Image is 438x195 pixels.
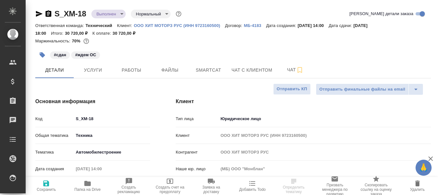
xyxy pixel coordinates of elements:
button: Скопировать ссылку [45,10,52,18]
p: Технический [86,23,117,28]
button: Отправить финальные файлы на email [316,84,409,95]
button: Папка на Drive [67,177,108,195]
div: Выполнен [91,10,126,18]
p: 30 720,00 ₽ [113,31,140,36]
input: Пустое поле [218,164,431,173]
span: 🙏 [418,161,429,174]
div: Выполнен [131,10,171,18]
p: #сдан [54,52,66,58]
button: 🙏 [416,160,432,176]
p: 30 720,00 ₽ [65,31,92,36]
p: #ждем ОС [75,52,96,58]
div: Автомобилестроение [73,147,150,158]
button: Отправить КП [273,84,311,95]
span: Заявка на доставку [194,185,228,194]
p: Ответственная команда: [35,23,86,28]
button: Нормальный [134,11,163,17]
button: Добавить Todo [232,177,273,195]
span: [PERSON_NAME] детали заказа [350,11,413,17]
span: Детали [39,66,70,74]
input: Пустое поле [218,131,431,140]
span: сдан [49,52,71,57]
input: Пустое поле [218,147,431,157]
button: Выполнен [95,11,118,17]
span: Создать рекламацию [112,185,146,194]
span: Определить тематику [277,185,311,194]
span: Отправить КП [277,85,307,93]
p: Маржинальность: [35,39,72,43]
p: Наше юр. лицо [176,166,218,172]
p: МБ-4183 [244,23,266,28]
p: [DATE] 14:00 [298,23,329,28]
span: Работы [116,66,147,74]
svg: Подписаться [296,66,304,74]
span: Сохранить [37,187,56,192]
button: Скопировать ссылку для ЯМессенджера [35,10,43,18]
span: Чат с клиентом [232,66,272,74]
span: Чат [280,66,311,74]
a: ООО ХИТ МОТОРЗ РУС (ИНН 9723160500) [134,22,225,28]
span: Smartcat [193,66,224,74]
p: Договор: [225,23,244,28]
span: Добавить Todo [239,187,265,192]
button: Сохранить [26,177,67,195]
h4: Основная информация [35,98,150,105]
button: 7598.40 RUB; [82,37,90,45]
a: S_XM-18 [55,9,86,18]
input: ✎ Введи что-нибудь [73,114,150,123]
span: Удалить [410,187,425,192]
button: Заявка на доставку [190,177,232,195]
div: Техника [73,130,150,141]
div: split button [316,84,423,95]
button: Доп статусы указывают на важность/срочность заказа [174,10,183,18]
p: Клиент: [117,23,134,28]
p: Контрагент [176,149,218,155]
button: Создать рекламацию [108,177,149,195]
span: Услуги [78,66,108,74]
button: Добавить тэг [35,48,49,62]
button: Скопировать ссылку на оценку заказа [356,177,397,195]
p: Общая тематика [35,132,73,139]
p: Клиент [176,132,218,139]
div: Юридическое лицо [218,113,431,124]
p: Дата сдачи: [329,23,353,28]
p: Тематика [35,149,73,155]
button: Призвать менеджера по развитию [314,177,356,195]
p: ООО ХИТ МОТОРЗ РУС (ИНН 9723160500) [134,23,225,28]
p: Итого: [51,31,65,36]
a: МБ-4183 [244,22,266,28]
p: 70% [72,39,82,43]
p: Код [35,116,73,122]
span: Отправить финальные файлы на email [319,86,405,93]
p: К оплате: [92,31,113,36]
input: Пустое поле [73,164,130,173]
span: ждем ОС [71,52,100,57]
button: Создать счет на предоплату [149,177,191,195]
button: Определить тематику [273,177,315,195]
span: Папка на Drive [74,187,101,192]
h4: Клиент [176,98,431,105]
button: Удалить [397,177,438,195]
span: Файлы [155,66,185,74]
p: Дата создания [35,166,73,172]
span: Создать счет на предоплату [153,185,187,194]
p: Дата создания: [266,23,298,28]
p: Тип лица [176,116,218,122]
